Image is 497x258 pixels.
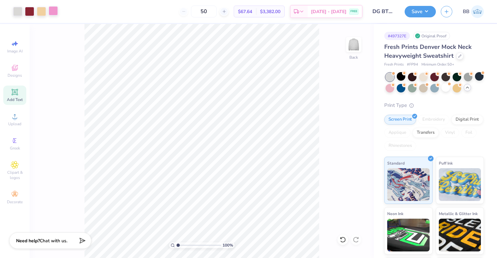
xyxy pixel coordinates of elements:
div: Rhinestones [384,141,416,151]
span: Neon Ink [387,210,403,217]
strong: Need help? [16,238,40,244]
div: # 497327E [384,32,410,40]
input: Untitled Design [367,5,400,18]
a: BB [463,5,484,18]
span: $67.64 [238,8,252,15]
img: Bennett Barth [471,5,484,18]
img: Neon Ink [387,219,430,251]
span: Add Text [7,97,23,102]
div: Embroidery [418,115,449,125]
div: Vinyl [441,128,459,138]
span: Greek [10,146,20,151]
span: Decorate [7,199,23,205]
span: Chat with us. [40,238,67,244]
span: Clipart & logos [3,170,26,180]
input: – – [191,6,217,17]
span: 100 % [223,242,233,248]
button: Save [405,6,436,17]
img: Metallic & Glitter Ink [439,219,481,251]
span: # FP94 [407,62,418,68]
span: Minimum Order: 50 + [421,62,454,68]
span: BB [463,8,469,15]
img: Back [347,38,360,51]
span: Metallic & Glitter Ink [439,210,478,217]
div: Digital Print [451,115,483,125]
img: Standard [387,168,430,201]
div: Print Type [384,102,484,109]
span: Standard [387,160,405,167]
span: FREE [350,9,357,14]
div: Foil [461,128,477,138]
div: Back [349,54,358,60]
span: Image AI [7,49,23,54]
span: Fresh Prints Denver Mock Neck Heavyweight Sweatshirt [384,43,472,60]
div: Transfers [413,128,439,138]
div: Applique [384,128,411,138]
div: Original Proof [413,32,450,40]
span: Designs [8,73,22,78]
span: $3,382.00 [260,8,280,15]
div: Screen Print [384,115,416,125]
span: [DATE] - [DATE] [311,8,346,15]
span: Puff Ink [439,160,453,167]
span: Fresh Prints [384,62,404,68]
img: Puff Ink [439,168,481,201]
span: Upload [8,121,21,127]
